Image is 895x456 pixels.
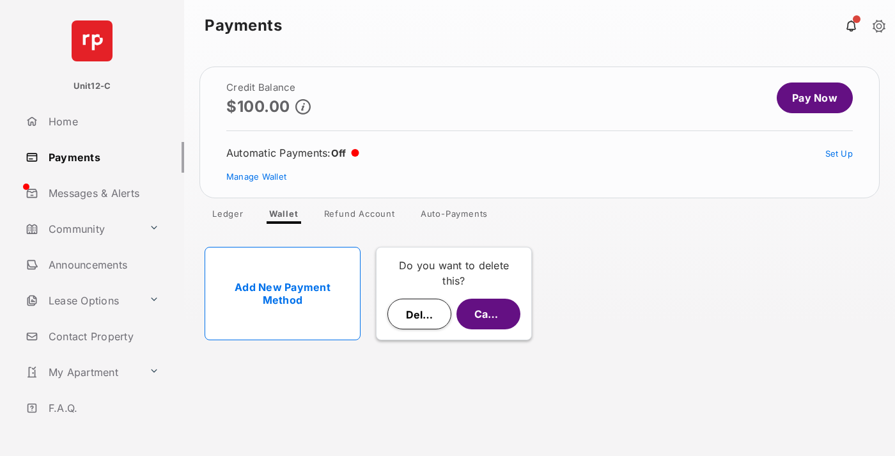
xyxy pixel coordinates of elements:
[406,308,439,321] span: Delete
[205,18,282,33] strong: Payments
[20,393,184,423] a: F.A.Q.
[20,249,184,280] a: Announcements
[20,178,184,208] a: Messages & Alerts
[74,80,111,93] p: Unit12-C
[387,258,521,288] p: Do you want to delete this?
[20,357,144,388] a: My Apartment
[259,208,309,224] a: Wallet
[20,321,184,352] a: Contact Property
[20,214,144,244] a: Community
[410,208,498,224] a: Auto-Payments
[20,142,184,173] a: Payments
[226,171,286,182] a: Manage Wallet
[387,299,451,329] button: Delete
[20,106,184,137] a: Home
[205,247,361,340] a: Add New Payment Method
[456,299,520,329] button: Cancel
[314,208,405,224] a: Refund Account
[331,147,346,159] span: Off
[226,146,359,159] div: Automatic Payments :
[474,308,509,320] span: Cancel
[20,285,144,316] a: Lease Options
[72,20,113,61] img: svg+xml;base64,PHN2ZyB4bWxucz0iaHR0cDovL3d3dy53My5vcmcvMjAwMC9zdmciIHdpZHRoPSI2NCIgaGVpZ2h0PSI2NC...
[202,208,254,224] a: Ledger
[226,98,290,115] p: $100.00
[825,148,853,159] a: Set Up
[226,83,311,93] h2: Credit Balance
